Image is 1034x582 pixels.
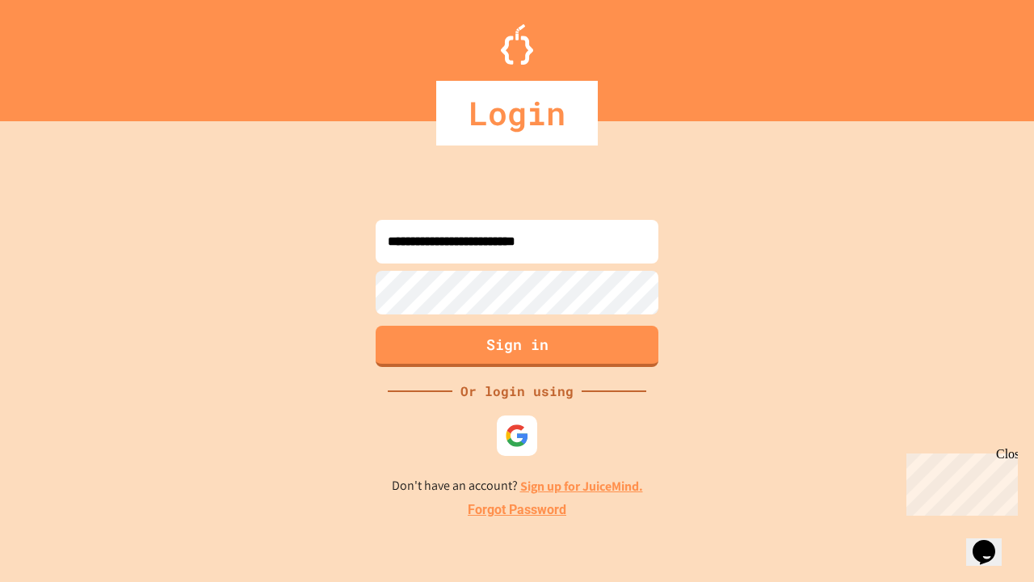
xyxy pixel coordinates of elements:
iframe: chat widget [900,447,1018,516]
img: google-icon.svg [505,424,529,448]
p: Don't have an account? [392,476,643,496]
div: Login [436,81,598,145]
button: Sign in [376,326,658,367]
div: Or login using [452,382,582,401]
iframe: chat widget [966,517,1018,566]
img: Logo.svg [501,24,533,65]
div: Chat with us now!Close [6,6,111,103]
a: Sign up for JuiceMind. [520,478,643,495]
a: Forgot Password [468,500,566,520]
